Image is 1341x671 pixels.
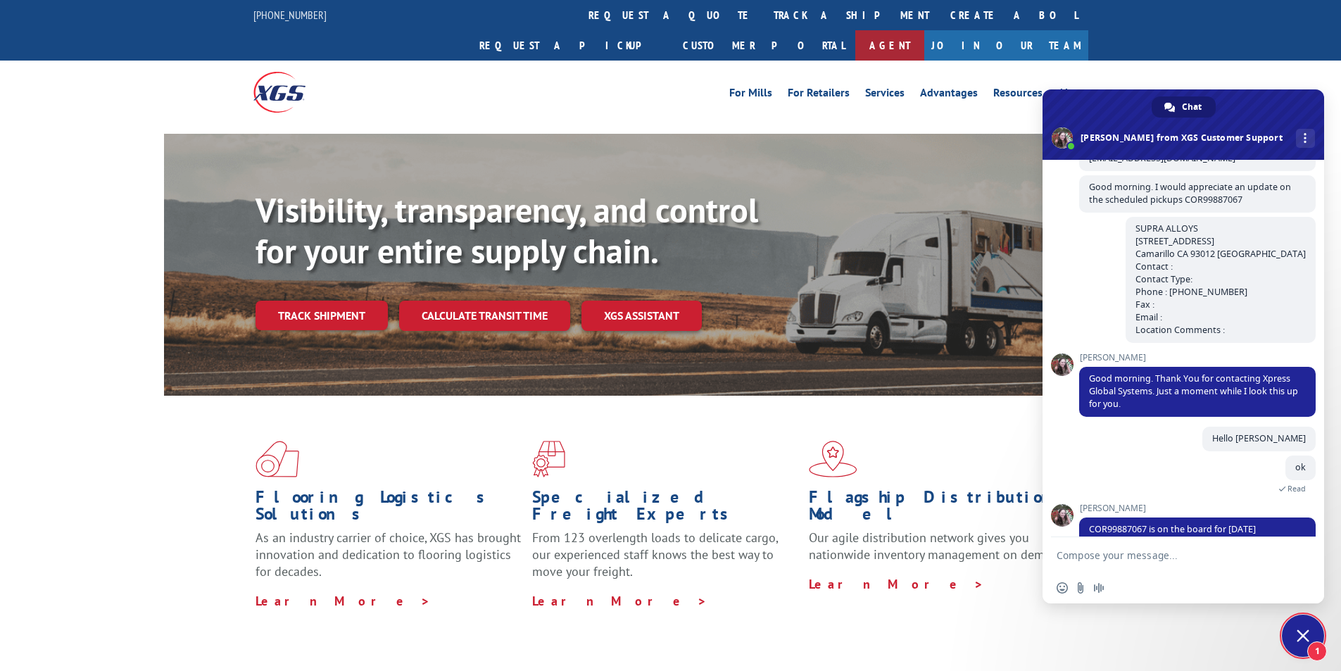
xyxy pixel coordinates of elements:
a: Request a pickup [469,30,672,61]
span: 1 [1307,641,1327,661]
span: [PERSON_NAME] [1079,353,1316,363]
span: Our agile distribution network gives you nationwide inventory management on demand. [809,529,1068,563]
p: From 123 overlength loads to delicate cargo, our experienced staff knows the best way to move you... [532,529,798,592]
span: Good morning. Thank You for contacting Xpress Global Systems. Just a moment while I look this up ... [1089,372,1298,410]
img: xgs-icon-focused-on-flooring-red [532,441,565,477]
a: [PHONE_NUMBER] [253,8,327,22]
h1: Flooring Logistics Solutions [256,489,522,529]
a: Customer Portal [672,30,855,61]
h1: Flagship Distribution Model [809,489,1075,529]
a: Learn More > [256,593,431,609]
span: Hello [PERSON_NAME] [1212,432,1306,444]
div: More channels [1296,129,1315,148]
a: Services [865,87,905,103]
span: Read [1288,484,1306,494]
a: Learn More > [809,576,984,592]
a: For Mills [729,87,772,103]
a: XGS ASSISTANT [581,301,702,331]
a: For Retailers [788,87,850,103]
a: Track shipment [256,301,388,330]
span: Good morning. I would appreciate an update on the scheduled pickups COR99887067 [1089,181,1291,206]
a: Calculate transit time [399,301,570,331]
span: Chat [1182,96,1202,118]
span: Send a file [1075,582,1086,594]
img: xgs-icon-total-supply-chain-intelligence-red [256,441,299,477]
div: Chat [1152,96,1216,118]
span: ok [1295,461,1306,473]
h1: Specialized Freight Experts [532,489,798,529]
textarea: Compose your message... [1057,549,1279,562]
a: Resources [993,87,1043,103]
a: Join Our Team [924,30,1088,61]
span: [PERSON_NAME] [1079,503,1316,513]
span: Audio message [1093,582,1104,594]
a: Agent [855,30,924,61]
span: SUPRA ALLOYS [STREET_ADDRESS] Camarillo CA 93012 [GEOGRAPHIC_DATA] Contact : Contact Type: Phone ... [1135,222,1306,336]
span: COR99887067 is on the board for [DATE] PU00064938. It looks like this pickup request came in a bi... [1089,523,1299,560]
b: Visibility, transparency, and control for your entire supply chain. [256,188,758,272]
a: Advantages [920,87,978,103]
span: As an industry carrier of choice, XGS has brought innovation and dedication to flooring logistics... [256,529,521,579]
a: About [1058,87,1088,103]
span: Insert an emoji [1057,582,1068,594]
a: Learn More > [532,593,707,609]
img: xgs-icon-flagship-distribution-model-red [809,441,857,477]
div: Close chat [1282,615,1324,657]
